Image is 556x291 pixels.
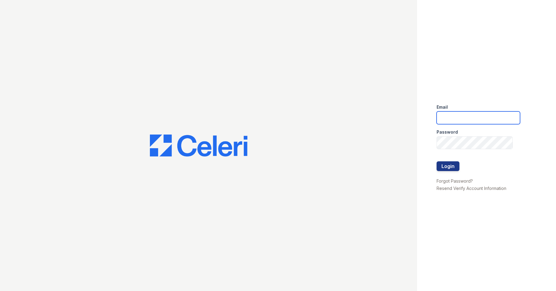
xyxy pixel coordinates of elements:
a: Resend Verify Account Information [437,186,506,191]
button: Login [437,161,459,171]
a: Forgot Password? [437,178,473,184]
label: Email [437,104,448,110]
label: Password [437,129,458,135]
img: CE_Logo_Blue-a8612792a0a2168367f1c8372b55b34899dd931a85d93a1a3d3e32e68fde9ad4.png [150,135,247,156]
